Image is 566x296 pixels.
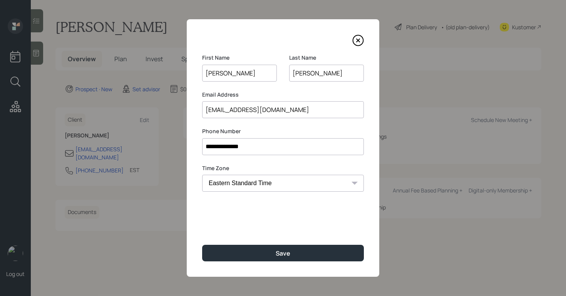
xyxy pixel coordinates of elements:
label: Last Name [289,54,364,62]
div: Save [276,249,290,258]
label: Phone Number [202,127,364,135]
label: Email Address [202,91,364,99]
label: Time Zone [202,164,364,172]
button: Save [202,245,364,261]
label: First Name [202,54,277,62]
